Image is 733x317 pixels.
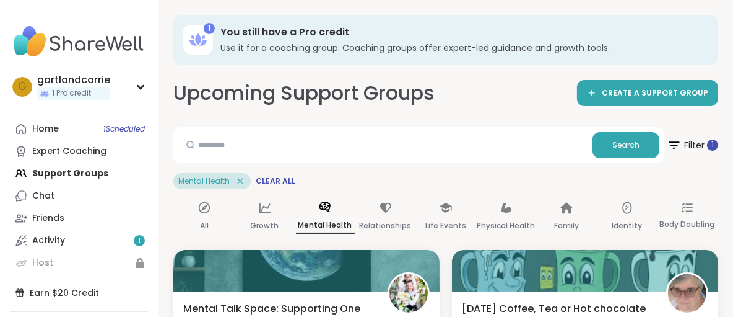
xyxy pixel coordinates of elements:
[389,274,428,313] img: JollyJessie38
[10,282,148,304] div: Earn $20 Credit
[10,230,148,252] a: Activity1
[667,127,718,163] button: Filter 1
[178,176,230,186] span: Mental Health
[360,218,412,233] p: Relationships
[52,88,91,99] span: 1 Pro credit
[602,88,708,99] span: CREATE A SUPPORT GROUP
[204,23,215,34] div: 1
[251,218,279,233] p: Growth
[425,218,466,233] p: Life Events
[32,234,65,247] div: Activity
[10,207,148,230] a: Friends
[296,218,355,234] p: Mental Health
[200,218,209,233] p: All
[32,212,64,225] div: Friends
[18,79,27,95] span: g
[256,176,295,186] span: Clear All
[138,236,141,246] span: 1
[32,123,59,135] div: Home
[10,140,148,163] a: Expert Coaching
[10,20,148,63] img: ShareWell Nav Logo
[103,124,145,134] span: 1 Scheduled
[592,132,659,158] button: Search
[10,118,148,140] a: Home1Scheduled
[32,190,54,202] div: Chat
[667,130,718,160] span: Filter
[554,218,579,233] p: Family
[32,145,106,158] div: Expert Coaching
[477,218,536,233] p: Physical Health
[32,257,53,269] div: Host
[10,185,148,207] a: Chat
[173,79,435,107] h2: Upcoming Support Groups
[577,80,718,106] a: CREATE A SUPPORT GROUP
[660,217,715,232] p: Body Doubling
[220,42,701,54] h3: Use it for a coaching group. Coaching groups offer expert-led guidance and growth tools.
[220,25,701,39] h3: You still have a Pro credit
[612,218,642,233] p: Identity
[10,252,148,274] a: Host
[668,274,706,313] img: Susan
[37,73,110,87] div: gartlandcarrie
[711,140,714,150] span: 1
[612,140,640,151] span: Search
